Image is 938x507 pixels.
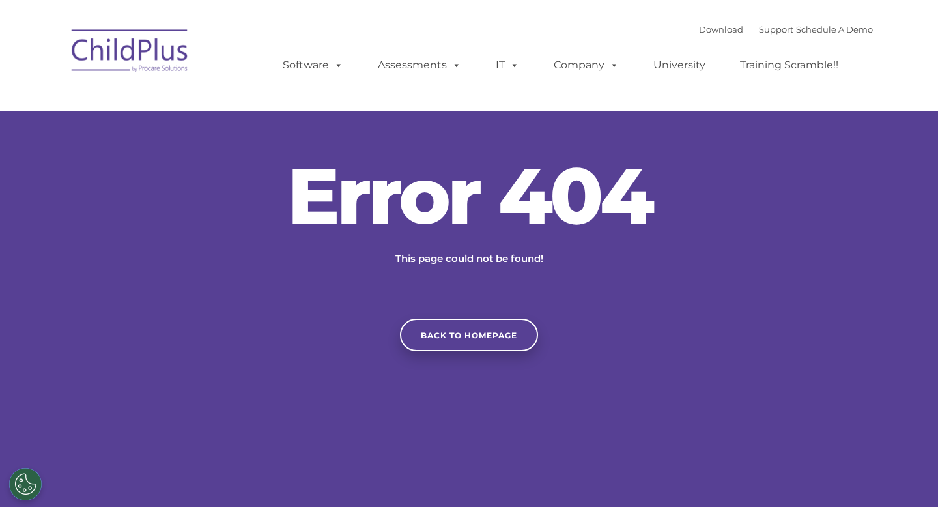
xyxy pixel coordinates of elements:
[483,52,532,78] a: IT
[727,52,851,78] a: Training Scramble!!
[65,20,195,85] img: ChildPlus by Procare Solutions
[541,52,632,78] a: Company
[699,24,743,35] a: Download
[699,24,873,35] font: |
[9,468,42,500] button: Cookies Settings
[274,156,664,235] h2: Error 404
[332,251,606,267] p: This page could not be found!
[640,52,718,78] a: University
[759,24,793,35] a: Support
[796,24,873,35] a: Schedule A Demo
[365,52,474,78] a: Assessments
[400,319,538,351] a: Back to homepage
[270,52,356,78] a: Software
